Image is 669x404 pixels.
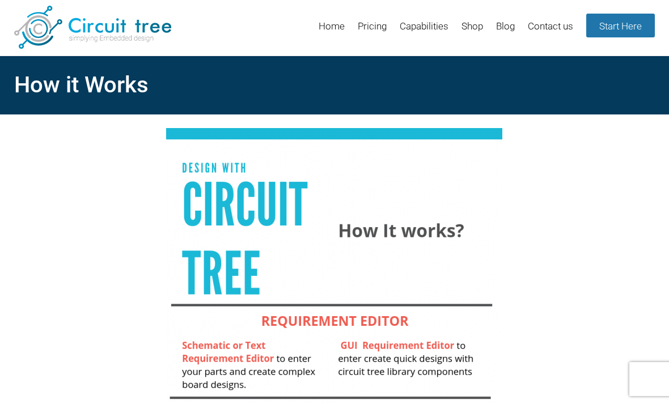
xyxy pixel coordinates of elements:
img: Circuit Tree [14,6,171,49]
a: Capabilities [400,13,448,50]
h2: How it Works [14,66,655,105]
a: Home [319,13,345,50]
a: Shop [461,13,483,50]
a: Start Here [586,14,655,37]
a: Blog [496,13,515,50]
a: Pricing [358,13,387,50]
a: Contact us [528,13,573,50]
